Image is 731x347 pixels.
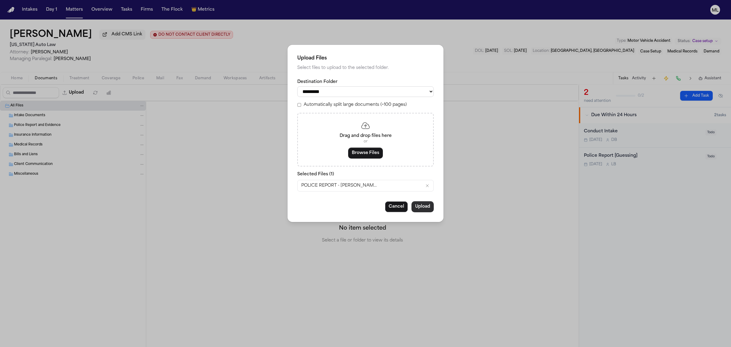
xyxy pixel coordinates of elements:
p: Select files to upload to the selected folder. [297,64,434,72]
button: Upload [411,201,434,212]
label: Destination Folder [297,79,434,85]
button: Cancel [385,201,408,212]
p: Selected Files ( 1 ) [297,171,434,177]
span: POLICE REPORT - [PERSON_NAME][GEOGRAPHIC_DATA]pdf [301,183,377,189]
button: Remove POLICE REPORT - Portillo.pdf [425,183,430,188]
p: Drag and drop files here [305,133,426,139]
h2: Upload Files [297,55,434,62]
p: or [305,139,426,144]
label: Automatically split large documents (>100 pages) [304,102,407,108]
button: Browse Files [348,148,383,159]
